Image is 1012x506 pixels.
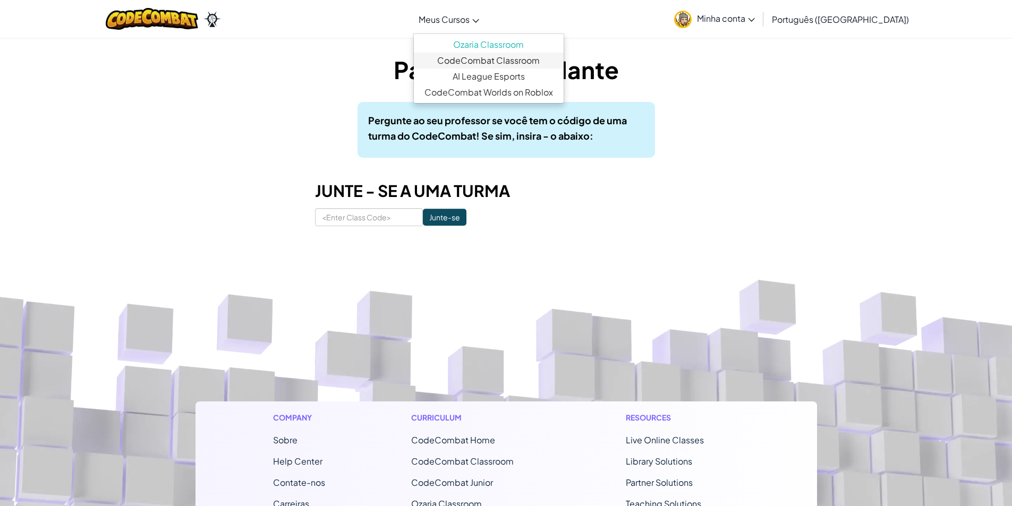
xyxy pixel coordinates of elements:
[626,456,692,467] a: Library Solutions
[411,477,493,488] a: CodeCombat Junior
[626,477,693,488] a: Partner Solutions
[106,8,199,30] img: CodeCombat logo
[273,412,325,423] h1: Company
[368,114,627,142] b: Pergunte ao seu professor se você tem o código de uma turma do CodeCombat! Se sim, insira - o aba...
[315,208,423,226] input: <Enter Class Code>
[669,2,760,36] a: Minha conta
[419,14,470,25] span: Meus Cursos
[203,11,220,27] img: Ozaria
[674,11,692,28] img: avatar
[273,456,322,467] a: Help Center
[767,5,914,33] a: Português ([GEOGRAPHIC_DATA])
[772,14,909,25] span: Português ([GEOGRAPHIC_DATA])
[414,84,564,100] a: CodeCombat Worlds on Roblox
[626,434,704,445] a: Live Online Classes
[414,53,564,68] a: CodeCombat Classroom
[411,412,540,423] h1: Curriculum
[626,412,739,423] h1: Resources
[414,68,564,84] a: AI League Esports
[413,5,484,33] a: Meus Cursos
[273,477,325,488] span: Contate-nos
[411,434,495,445] span: CodeCombat Home
[315,53,698,86] h1: Painel do Estudante
[315,179,698,203] h3: JUNTE - SE A UMA TURMA
[411,456,514,467] a: CodeCombat Classroom
[273,434,297,445] a: Sobre
[697,13,755,24] span: Minha conta
[423,209,466,226] input: Junte-se
[414,37,564,53] a: Ozaria Classroom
